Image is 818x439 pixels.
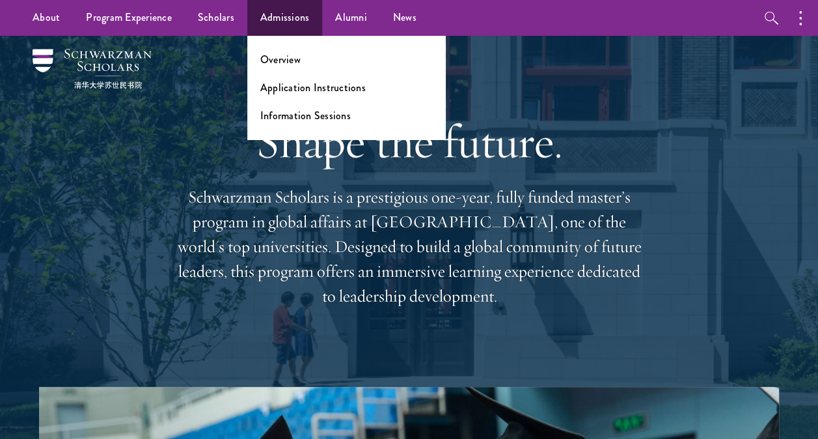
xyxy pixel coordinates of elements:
[175,185,644,309] p: Schwarzman Scholars is a prestigious one-year, fully funded master’s program in global affairs at...
[260,80,366,95] a: Application Instructions
[260,108,351,123] a: Information Sessions
[175,114,644,169] h1: Shape the future.
[260,52,301,67] a: Overview
[33,49,152,89] img: Schwarzman Scholars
